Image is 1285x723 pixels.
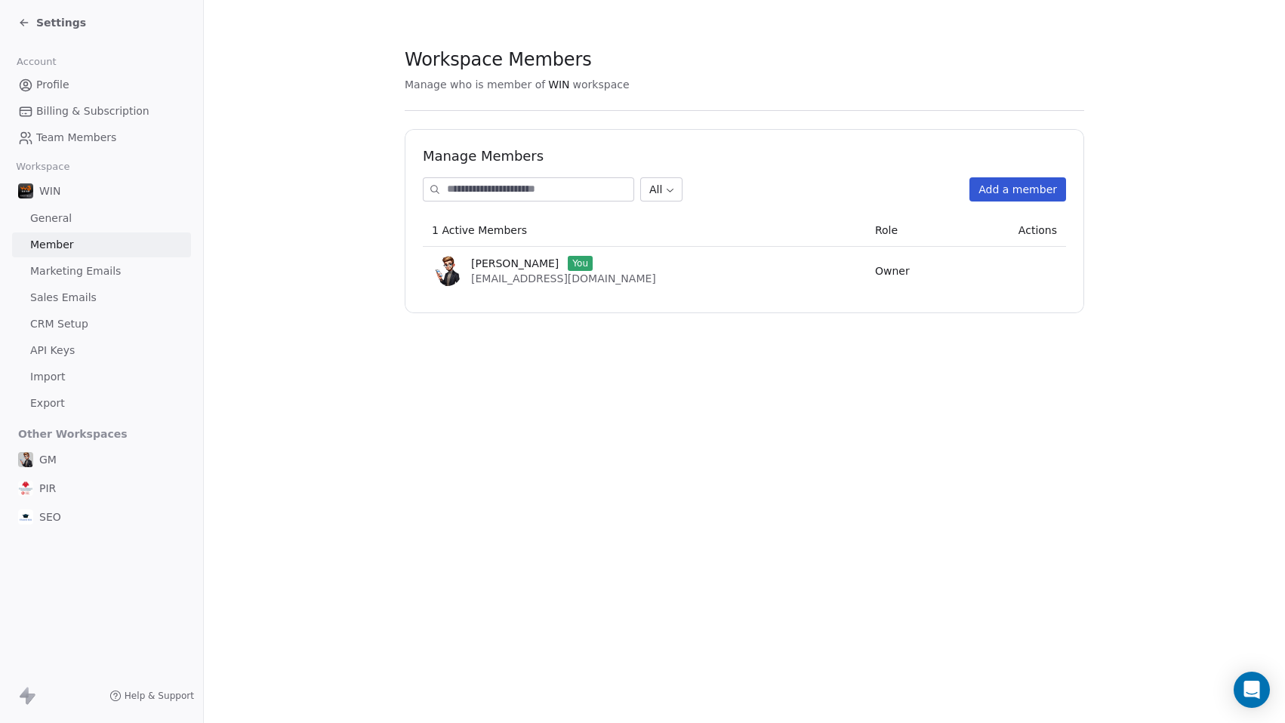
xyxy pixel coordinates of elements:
[12,338,191,363] a: API Keys
[30,369,65,385] span: Import
[39,452,57,467] span: GM
[875,224,898,236] span: Role
[12,206,191,231] a: General
[30,290,97,306] span: Sales Emails
[18,15,86,30] a: Settings
[30,395,65,411] span: Export
[36,130,116,146] span: Team Members
[39,481,56,496] span: PIR
[36,103,149,119] span: Billing & Subscription
[12,72,191,97] a: Profile
[405,77,545,92] span: Manage who is member of
[405,48,591,71] span: Workspace Members
[125,690,194,702] span: Help & Support
[36,15,86,30] span: Settings
[12,259,191,284] a: Marketing Emails
[109,690,194,702] a: Help & Support
[471,256,559,271] span: [PERSON_NAME]
[568,256,593,271] span: You
[39,509,61,525] span: SEO
[30,316,88,332] span: CRM Setup
[12,232,191,257] a: Member
[30,211,72,226] span: General
[30,237,74,253] span: Member
[12,312,191,337] a: CRM Setup
[1018,224,1057,236] span: Actions
[12,365,191,389] a: Import
[969,177,1066,202] button: Add a member
[875,265,910,277] span: Owner
[39,183,60,198] span: WIN
[12,391,191,416] a: Export
[18,183,33,198] img: logo_bp_w3.png
[573,77,630,92] span: workspace
[1234,672,1270,708] div: Open Intercom Messenger
[10,51,63,73] span: Account
[471,272,656,285] span: [EMAIL_ADDRESS][DOMAIN_NAME]
[18,481,33,496] img: logo%20piramis%20vodafone.jpg
[12,422,134,446] span: Other Workspaces
[18,452,33,467] img: consulente_stile_cartoon.jpg
[12,285,191,310] a: Sales Emails
[30,343,75,358] span: API Keys
[10,155,76,178] span: Workspace
[548,77,569,92] span: WIN
[423,147,1066,165] h1: Manage Members
[432,256,462,286] img: consulente_stile_cartoon-removebg-preview.png
[36,77,69,93] span: Profile
[12,99,191,124] a: Billing & Subscription
[432,224,527,236] span: 1 Active Members
[18,509,33,525] img: Icona%20StudioSEO_160x160.jpg
[12,125,191,150] a: Team Members
[30,263,121,279] span: Marketing Emails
